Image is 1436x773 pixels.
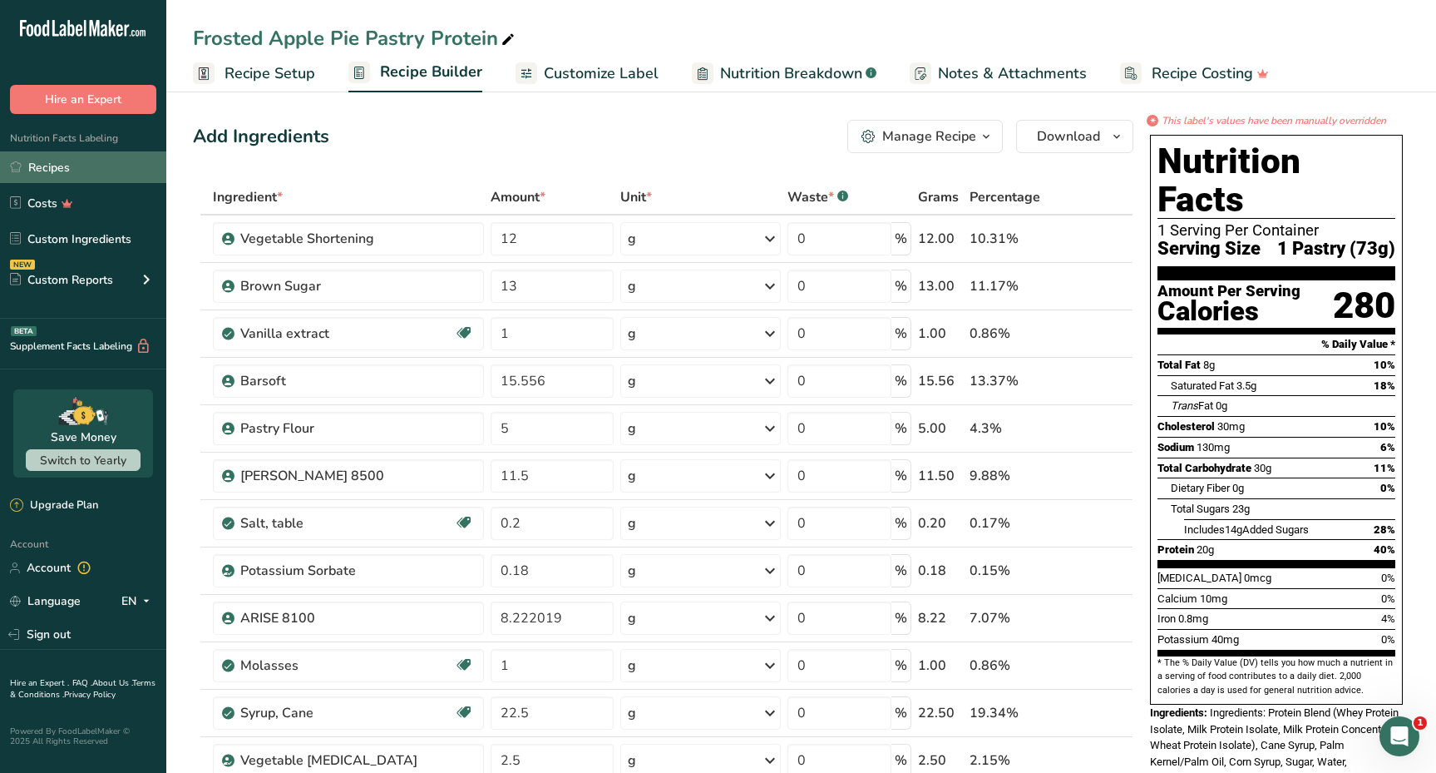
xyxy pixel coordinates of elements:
a: FAQ . [72,677,92,689]
div: 5.00 [918,419,963,439]
div: 13.00 [918,276,963,296]
a: Recipe Builder [348,53,482,93]
div: g [628,371,636,391]
span: 0mcg [1244,572,1271,584]
div: g [628,751,636,771]
div: Manage Recipe [882,126,976,146]
a: Recipe Costing [1120,55,1269,92]
div: 13.37% [970,371,1054,391]
span: Includes Added Sugars [1184,523,1309,536]
iframe: Intercom live chat [1379,716,1419,756]
span: 40mg [1211,633,1239,646]
div: 0.20 [918,513,963,533]
div: Powered By FoodLabelMaker © 2025 All Rights Reserved [10,726,156,746]
a: Recipe Setup [193,55,315,92]
div: 15.56 [918,371,963,391]
span: 8g [1203,359,1215,371]
div: 1.00 [918,324,963,344]
div: g [628,608,636,628]
div: g [628,419,636,439]
a: Privacy Policy [64,689,116,701]
span: Unit [620,187,652,207]
span: 0g [1232,482,1244,494]
div: 0.86% [970,656,1054,676]
div: 11.17% [970,276,1054,296]
span: 28% [1374,523,1395,536]
span: Recipe Costing [1152,62,1253,85]
div: NEW [10,260,35,270]
div: g [628,229,636,249]
span: 0% [1380,482,1395,494]
span: Total Sugars [1171,503,1230,515]
span: 0% [1381,633,1395,646]
div: Add Ingredients [193,123,329,151]
span: 130mg [1197,441,1230,453]
div: 4.3% [970,419,1054,439]
div: g [628,656,636,676]
span: Total Fat [1157,359,1201,371]
span: 11% [1374,462,1395,474]
div: [PERSON_NAME] 8500 [240,466,448,486]
span: 14g [1225,523,1242,536]
div: 8.22 [918,608,963,628]
div: 10.31% [970,229,1054,249]
span: Cholesterol [1157,420,1215,433]
a: About Us . [92,677,132,689]
span: 18% [1374,379,1395,392]
div: Vanilla extract [240,324,448,344]
span: Switch to Yearly [40,453,126,468]
div: 7.07% [970,608,1054,628]
div: Vegetable [MEDICAL_DATA] [240,751,448,771]
div: Upgrade Plan [10,498,98,514]
div: 1.00 [918,656,963,676]
span: Saturated Fat [1171,379,1234,392]
div: 19.34% [970,703,1054,723]
span: Potassium [1157,633,1209,646]
div: Calories [1157,300,1300,324]
div: Pastry Flour [240,419,448,439]
div: Amount Per Serving [1157,284,1300,300]
div: Save Money [51,429,116,446]
span: 1 [1414,716,1427,730]
span: Recipe Builder [380,61,482,83]
div: Vegetable Shortening [240,229,448,249]
button: Download [1016,120,1133,153]
div: ARISE 8100 [240,608,448,628]
span: Customize Label [544,62,659,85]
div: 280 [1333,284,1395,328]
button: Switch to Yearly [26,449,141,471]
span: 30mg [1217,420,1245,433]
div: 0.86% [970,324,1054,344]
span: 0g [1216,399,1227,412]
span: Notes & Attachments [938,62,1087,85]
div: g [628,513,636,533]
span: Nutrition Breakdown [720,62,862,85]
span: Ingredient [213,187,283,207]
div: Brown Sugar [240,276,448,296]
div: Custom Reports [10,271,113,289]
span: 1 Pastry (73g) [1277,239,1395,260]
span: Sodium [1157,441,1194,453]
span: 30g [1254,462,1271,474]
div: BETA [11,326,37,336]
span: 3.5g [1236,379,1256,392]
a: Language [10,587,81,616]
div: Potassium Sorbate [240,561,448,581]
span: Recipe Setup [225,62,315,85]
div: Syrup, Cane [240,703,448,723]
span: Download [1037,126,1100,146]
a: Nutrition Breakdown [692,55,876,92]
span: 0% [1381,592,1395,605]
div: 9.88% [970,466,1054,486]
div: g [628,466,636,486]
div: EN [121,592,156,612]
i: Trans [1171,399,1198,412]
span: 10% [1374,359,1395,371]
span: Grams [918,187,959,207]
div: 0.15% [970,561,1054,581]
div: 12.00 [918,229,963,249]
div: 2.15% [970,751,1054,771]
div: Salt, table [240,513,448,533]
div: Waste [787,187,848,207]
button: Manage Recipe [847,120,1003,153]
